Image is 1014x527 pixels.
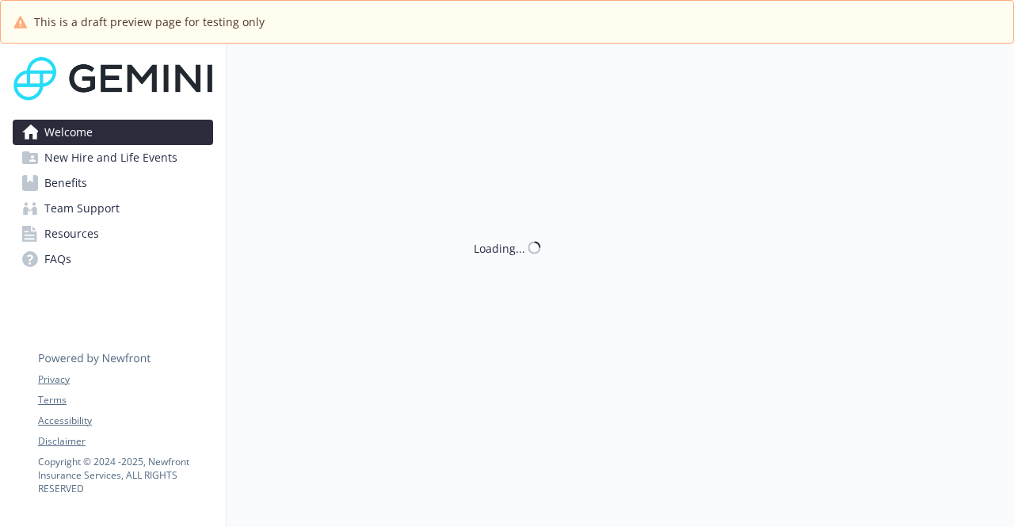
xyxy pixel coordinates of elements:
a: Welcome [13,120,213,145]
a: FAQs [13,246,213,272]
span: Team Support [44,196,120,221]
span: Welcome [44,120,93,145]
a: Privacy [38,372,212,387]
span: Resources [44,221,99,246]
a: New Hire and Life Events [13,145,213,170]
span: FAQs [44,246,71,272]
span: New Hire and Life Events [44,145,177,170]
a: Terms [38,393,212,407]
a: Accessibility [38,414,212,428]
p: Copyright © 2024 - 2025 , Newfront Insurance Services, ALL RIGHTS RESERVED [38,455,212,495]
a: Benefits [13,170,213,196]
a: Resources [13,221,213,246]
span: This is a draft preview page for testing only [34,13,265,30]
div: Loading... [474,239,525,256]
span: Benefits [44,170,87,196]
a: Team Support [13,196,213,221]
a: Disclaimer [38,434,212,449]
